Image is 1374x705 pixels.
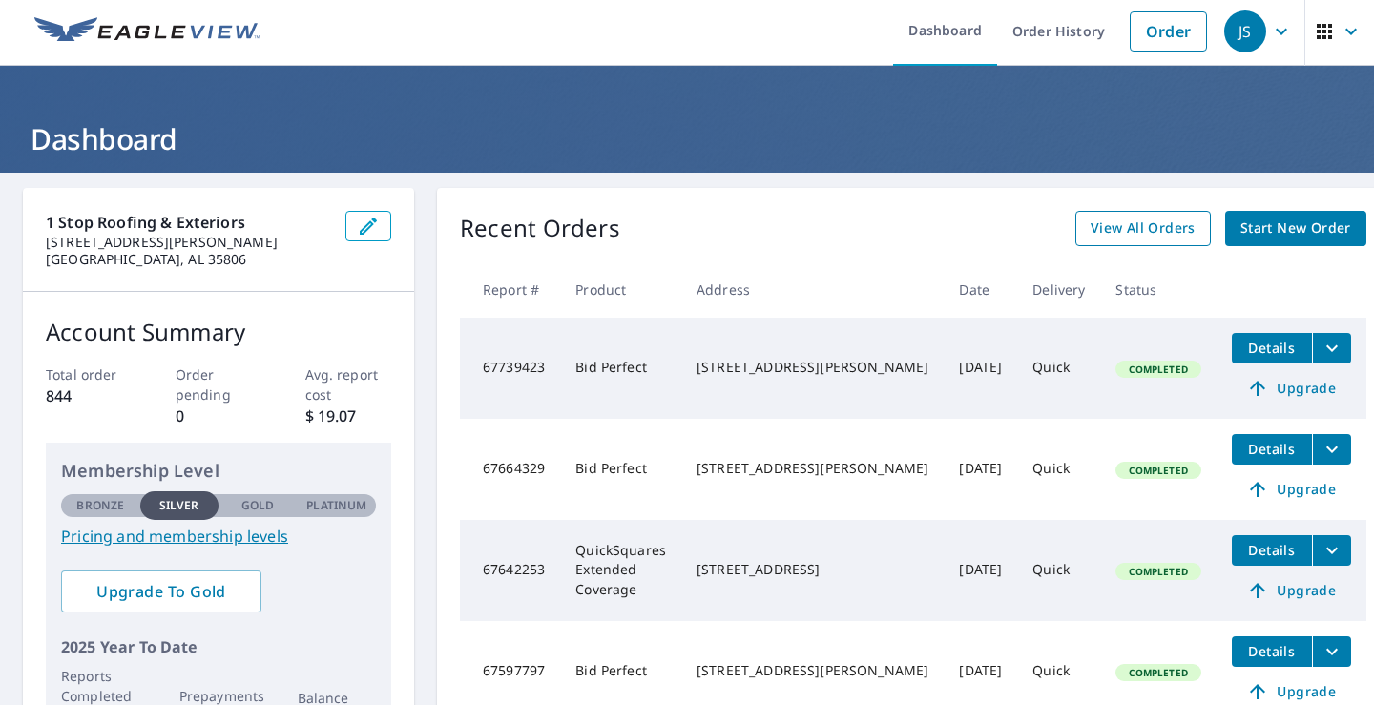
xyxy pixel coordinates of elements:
th: Delivery [1017,261,1100,318]
a: Upgrade [1232,474,1351,505]
p: 0 [176,404,262,427]
p: [GEOGRAPHIC_DATA], AL 35806 [46,251,330,268]
a: Upgrade To Gold [61,570,261,612]
a: View All Orders [1075,211,1211,246]
p: Recent Orders [460,211,620,246]
a: Order [1130,11,1207,52]
div: [STREET_ADDRESS][PERSON_NAME] [697,358,928,377]
p: Total order [46,364,133,384]
td: [DATE] [944,520,1017,621]
th: Status [1100,261,1216,318]
span: Upgrade [1243,579,1340,602]
p: Silver [159,497,199,514]
a: Upgrade [1232,373,1351,404]
p: Membership Level [61,458,376,484]
button: filesDropdownBtn-67597797 [1312,636,1351,667]
div: [STREET_ADDRESS][PERSON_NAME] [697,459,928,478]
th: Date [944,261,1017,318]
div: [STREET_ADDRESS] [697,560,928,579]
p: Platinum [306,497,366,514]
p: 1 Stop Roofing & Exteriors [46,211,330,234]
td: 67642253 [460,520,560,621]
button: filesDropdownBtn-67642253 [1312,535,1351,566]
span: Completed [1117,363,1198,376]
p: Order pending [176,364,262,404]
div: [STREET_ADDRESS][PERSON_NAME] [697,661,928,680]
button: detailsBtn-67642253 [1232,535,1312,566]
p: 844 [46,384,133,407]
p: 2025 Year To Date [61,635,376,658]
button: detailsBtn-67597797 [1232,636,1312,667]
p: Account Summary [46,315,391,349]
span: Upgrade [1243,680,1340,703]
th: Address [681,261,944,318]
td: Bid Perfect [560,318,681,419]
span: Details [1243,440,1301,458]
div: JS [1224,10,1266,52]
th: Product [560,261,681,318]
a: Upgrade [1232,575,1351,606]
h1: Dashboard [23,119,1351,158]
span: Completed [1117,666,1198,679]
td: Quick [1017,520,1100,621]
p: Gold [241,497,274,514]
span: Details [1243,541,1301,559]
button: filesDropdownBtn-67739423 [1312,333,1351,363]
span: Upgrade To Gold [76,581,246,602]
span: Completed [1117,565,1198,578]
button: detailsBtn-67739423 [1232,333,1312,363]
button: detailsBtn-67664329 [1232,434,1312,465]
span: Upgrade [1243,478,1340,501]
td: [DATE] [944,318,1017,419]
p: $ 19.07 [305,404,392,427]
td: Quick [1017,318,1100,419]
span: Details [1243,642,1301,660]
p: [STREET_ADDRESS][PERSON_NAME] [46,234,330,251]
td: [DATE] [944,419,1017,520]
img: EV Logo [34,17,260,46]
td: Quick [1017,419,1100,520]
span: Completed [1117,464,1198,477]
td: QuickSquares Extended Coverage [560,520,681,621]
span: View All Orders [1091,217,1196,240]
button: filesDropdownBtn-67664329 [1312,434,1351,465]
td: 67739423 [460,318,560,419]
span: Details [1243,339,1301,357]
p: Bronze [76,497,124,514]
a: Pricing and membership levels [61,525,376,548]
td: 67664329 [460,419,560,520]
p: Avg. report cost [305,364,392,404]
td: Bid Perfect [560,419,681,520]
th: Report # [460,261,560,318]
a: Start New Order [1225,211,1366,246]
span: Upgrade [1243,377,1340,400]
span: Start New Order [1240,217,1351,240]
